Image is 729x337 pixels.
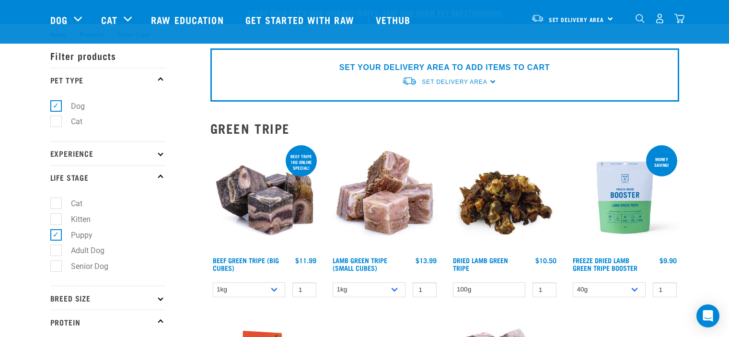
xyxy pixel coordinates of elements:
img: 1133 Green Tripe Lamb Small Cubes 01 [330,143,439,252]
p: Life Stage [50,165,165,189]
a: Raw Education [141,0,235,39]
label: Adult Dog [56,244,108,256]
p: Experience [50,141,165,165]
div: $11.99 [295,256,316,264]
span: Set Delivery Area [549,18,604,21]
div: $13.99 [416,256,437,264]
h2: Green Tripe [210,121,679,136]
input: 1 [292,282,316,297]
label: Senior Dog [56,260,112,272]
img: home-icon-1@2x.png [636,14,645,23]
input: 1 [532,282,556,297]
p: Breed Size [50,286,165,310]
img: van-moving.png [531,14,544,23]
div: $10.50 [535,256,556,264]
div: Money saving! [646,152,677,172]
img: Pile Of Dried Lamb Tripe For Pets [451,143,559,252]
img: Freeze Dried Lamb Green Tripe [570,143,679,252]
p: SET YOUR DELIVERY AREA TO ADD ITEMS TO CART [339,62,550,73]
label: Kitten [56,213,94,225]
div: Open Intercom Messenger [696,304,719,327]
a: Get started with Raw [236,0,366,39]
img: home-icon@2x.png [674,13,684,23]
label: Dog [56,100,89,112]
p: Pet Type [50,68,165,92]
label: Cat [56,198,86,209]
span: Set Delivery Area [422,79,487,85]
label: Puppy [56,229,96,241]
img: user.png [655,13,665,23]
a: Beef Green Tripe (Big Cubes) [213,258,279,269]
a: Lamb Green Tripe (Small Cubes) [333,258,387,269]
p: Protein [50,310,165,334]
a: Freeze Dried Lamb Green Tripe Booster [573,258,637,269]
p: Filter products [50,44,165,68]
a: Vethub [366,0,423,39]
input: 1 [413,282,437,297]
a: Dried Lamb Green Tripe [453,258,508,269]
img: van-moving.png [402,76,417,86]
img: 1044 Green Tripe Beef [210,143,319,252]
input: 1 [653,282,677,297]
a: Dog [50,12,68,27]
label: Cat [56,116,86,128]
a: Cat [101,12,117,27]
div: $9.90 [660,256,677,264]
div: Beef tripe 1kg online special! [286,149,317,175]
